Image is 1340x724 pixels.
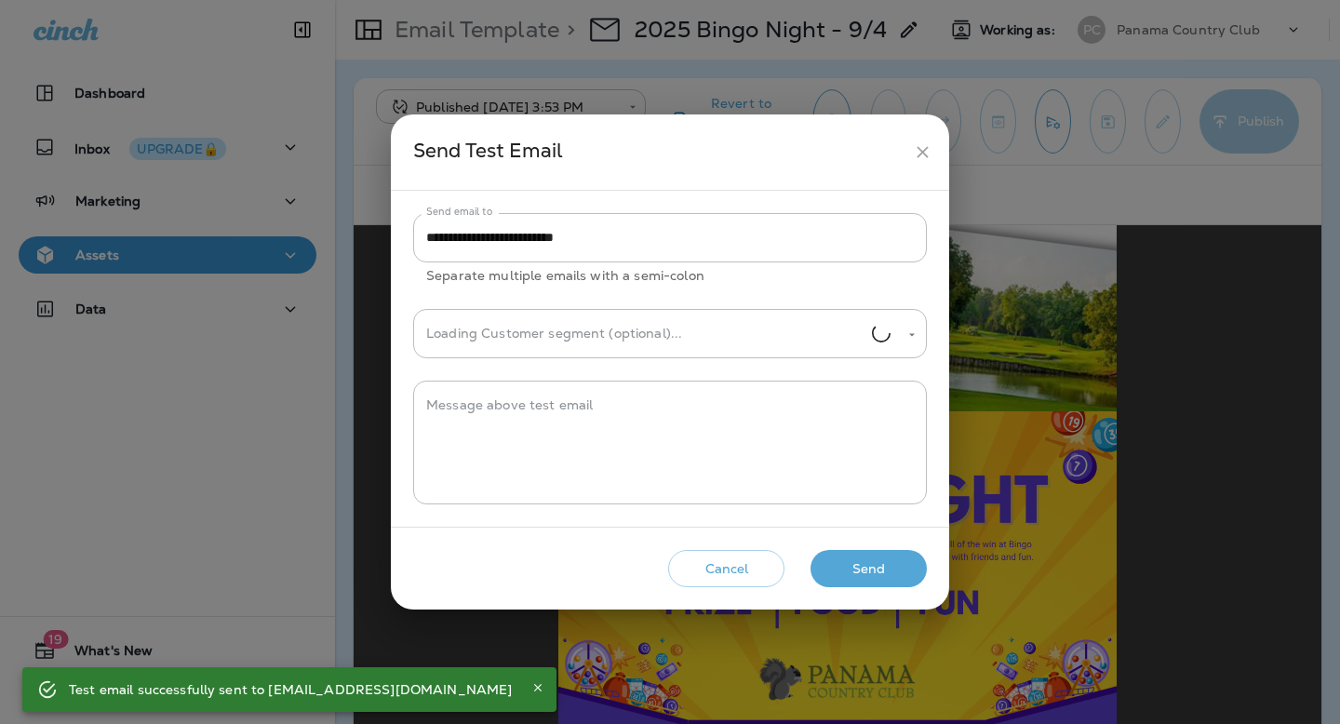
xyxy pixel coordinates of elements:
[205,186,763,501] img: Bingo Night
[426,265,914,287] p: Separate multiple emails with a semi-colon
[285,516,684,546] span: Bingo Night at [GEOGRAPHIC_DATA]
[905,135,940,169] button: close
[426,205,492,219] label: Send email to
[904,327,920,343] button: Open
[668,550,784,588] button: Cancel
[69,673,512,706] div: Test email successfully sent to [EMAIL_ADDRESS][DOMAIN_NAME]
[527,677,549,699] button: Close
[811,550,927,588] button: Send
[413,135,905,169] div: Send Test Email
